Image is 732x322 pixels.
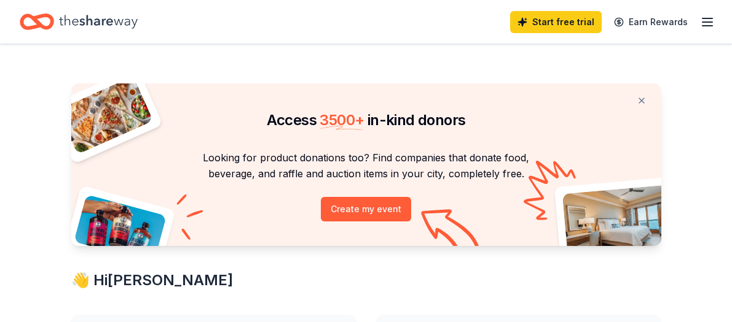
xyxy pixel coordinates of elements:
[421,209,482,255] img: Curvy arrow
[320,111,364,129] span: 3500 +
[20,7,138,36] a: Home
[57,76,153,155] img: Pizza
[267,111,466,129] span: Access in-kind donors
[321,197,411,221] button: Create my event
[86,150,647,182] p: Looking for product donations too? Find companies that donate food, beverage, and raffle and auct...
[71,270,661,290] div: 👋 Hi [PERSON_NAME]
[510,11,602,33] a: Start free trial
[607,11,695,33] a: Earn Rewards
